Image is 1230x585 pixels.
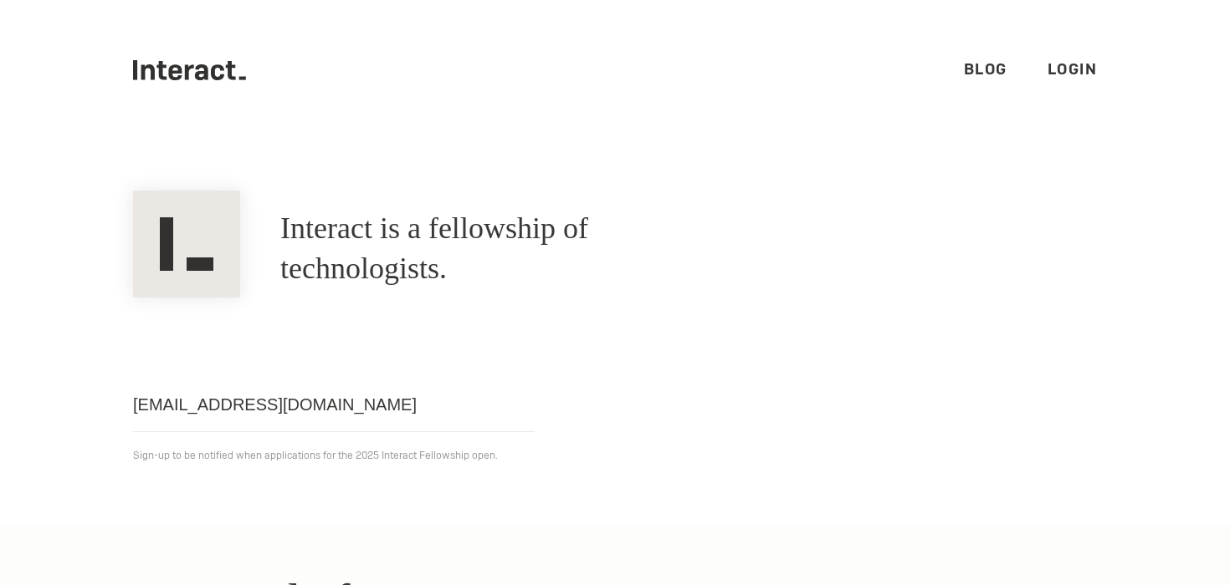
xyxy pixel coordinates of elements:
h1: Interact is a fellowship of technologists. [280,209,732,289]
a: Blog [964,59,1007,79]
a: Login [1048,59,1098,79]
input: Email address... [133,378,535,432]
p: Sign-up to be notified when applications for the 2025 Interact Fellowship open. [133,445,1097,465]
img: Interact Logo [133,191,240,298]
